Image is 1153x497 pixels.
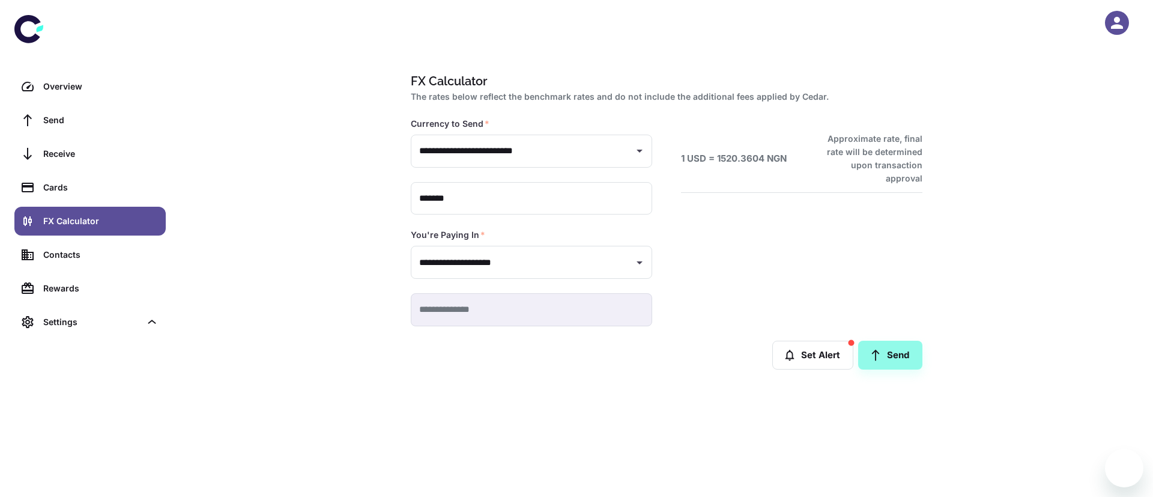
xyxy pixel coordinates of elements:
div: Overview [43,80,159,93]
a: FX Calculator [14,207,166,236]
div: Settings [14,308,166,337]
div: Cards [43,181,159,194]
a: Overview [14,72,166,101]
div: Contacts [43,248,159,261]
h6: 1 USD = 1520.3604 NGN [681,152,787,166]
div: Settings [43,316,141,329]
button: Open [631,254,648,271]
a: Rewards [14,274,166,303]
a: Contacts [14,240,166,269]
h1: FX Calculator [411,72,918,90]
h6: Approximate rate, final rate will be determined upon transaction approval [814,132,922,185]
button: Set Alert [772,341,853,370]
div: FX Calculator [43,215,159,228]
button: Open [631,142,648,159]
label: Currency to Send [411,118,489,130]
a: Cards [14,173,166,202]
div: Rewards [43,282,159,295]
label: You're Paying In [411,229,485,241]
a: Receive [14,139,166,168]
iframe: Button to launch messaging window [1105,449,1143,487]
div: Receive [43,147,159,160]
div: Send [43,114,159,127]
a: Send [14,106,166,135]
a: Send [858,341,922,370]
